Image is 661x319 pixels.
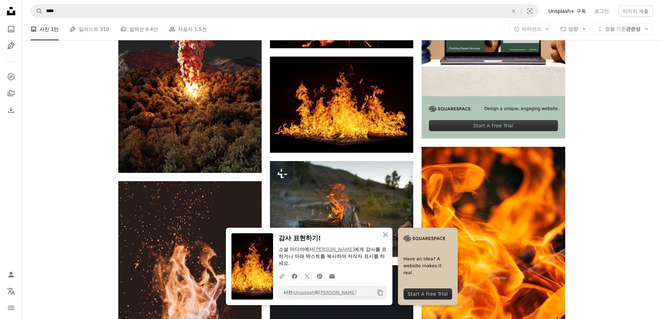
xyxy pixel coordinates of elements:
[605,26,626,32] span: 정렬 기준
[4,268,18,282] a: 로그인 / 가입
[522,5,538,18] button: 시각적 검색
[4,39,18,53] a: 일러스트
[270,161,413,257] img: 모닥불 앞에 앉아 있는 사람
[70,18,109,40] a: 일러스트 310
[118,59,262,66] a: 산 꼭대기에서 나오는 매우 큰 연기 구름
[31,4,539,18] form: 사이트 전체에서 이미지 찾기
[4,301,18,315] button: 메뉴
[404,255,452,276] span: Have an idea? A website makes it real.
[120,18,158,40] a: 컬렉션 9.4만
[279,233,387,243] h3: 감사 표현하기!
[590,6,613,17] a: 로그인
[484,106,558,112] span: Design a unique, engaging website
[544,6,590,17] a: Unsplash+ 구독
[422,251,565,258] a: 불타는 나무
[288,269,301,283] a: Facebook에 공유
[619,6,653,17] button: 이미지 제출
[4,86,18,100] a: 컬렉션
[118,286,262,292] a: close-up photo of fire at nighttime
[270,101,413,108] a: 모닥불
[4,4,18,19] a: 홈 — Unsplash
[279,246,387,267] p: 소셜 미디어에서 에게 감사를 표하거나 아래 텍스트를 복사하여 저작자 표시를 하세요.
[556,24,590,35] button: 방향
[4,70,18,84] a: 탐색
[568,26,578,32] span: 방향
[31,5,43,18] button: Unsplash 검색
[270,57,413,153] img: 모닥불
[326,269,338,283] a: 이메일로 공유에 공유
[100,25,109,33] span: 310
[280,287,357,298] span: 사진: 의
[145,25,158,33] span: 9.4만
[374,287,386,299] button: 클립보드에 복사하기
[429,106,471,112] img: file-1705255347840-230a6ab5bca9image
[301,269,313,283] a: Twitter에 공유
[313,269,326,283] a: Pinterest에 공유
[404,288,452,300] div: Start A Free Trial
[522,26,541,32] span: 라이선스
[169,18,207,40] a: 사용자 1.5천
[319,290,356,295] a: [PERSON_NAME]
[4,103,18,117] a: 다운로드 내역
[404,233,445,244] img: file-1705255347840-230a6ab5bca9image
[4,22,18,36] a: 사진
[4,284,18,298] button: 언어
[429,120,558,131] div: Start A Free Trial
[270,206,413,212] a: 모닥불 앞에 앉아 있는 사람
[506,5,521,18] button: 삭제
[314,246,354,252] a: [PERSON_NAME]
[605,26,641,33] span: 관련성
[593,24,653,35] button: 정렬 기준관련성
[510,24,553,35] button: 라이선스
[194,25,207,33] span: 1.5천
[294,290,314,295] a: Unsplash
[398,228,458,305] a: Have an idea? A website makes it real.Start A Free Trial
